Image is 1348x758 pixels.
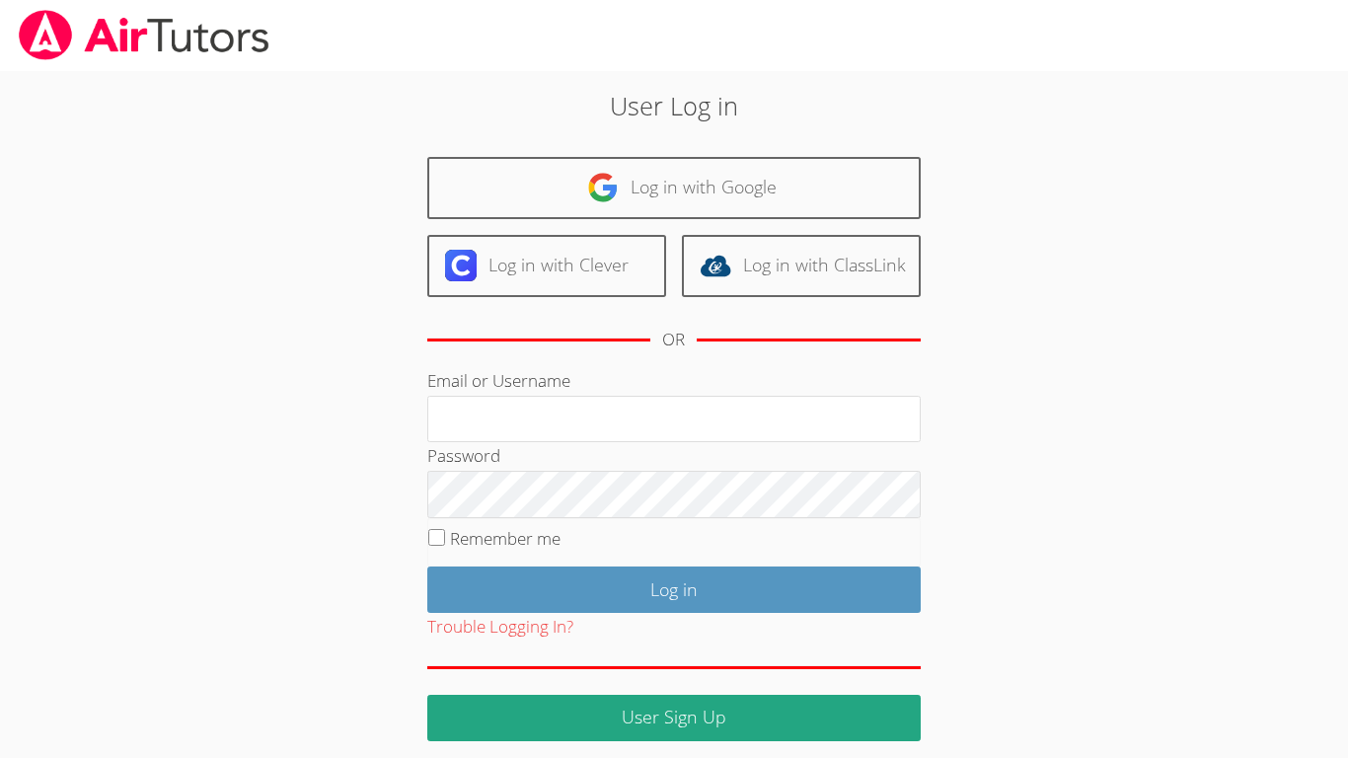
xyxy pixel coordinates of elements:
a: Log in with Google [427,157,921,219]
input: Log in [427,567,921,613]
button: Trouble Logging In? [427,613,573,642]
label: Password [427,444,500,467]
a: Log in with ClassLink [682,235,921,297]
img: airtutors_banner-c4298cdbf04f3fff15de1276eac7730deb9818008684d7c2e4769d2f7ddbe033.png [17,10,271,60]
a: User Sign Up [427,695,921,741]
h2: User Log in [310,87,1038,124]
a: Log in with Clever [427,235,666,297]
img: google-logo-50288ca7cdecda66e5e0955fdab243c47b7ad437acaf1139b6f446037453330a.svg [587,172,619,203]
label: Remember me [450,527,561,550]
div: OR [662,326,685,354]
label: Email or Username [427,369,570,392]
img: classlink-logo-d6bb404cc1216ec64c9a2012d9dc4662098be43eaf13dc465df04b49fa7ab582.svg [700,250,731,281]
img: clever-logo-6eab21bc6e7a338710f1a6ff85c0baf02591cd810cc4098c63d3a4b26e2feb20.svg [445,250,477,281]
